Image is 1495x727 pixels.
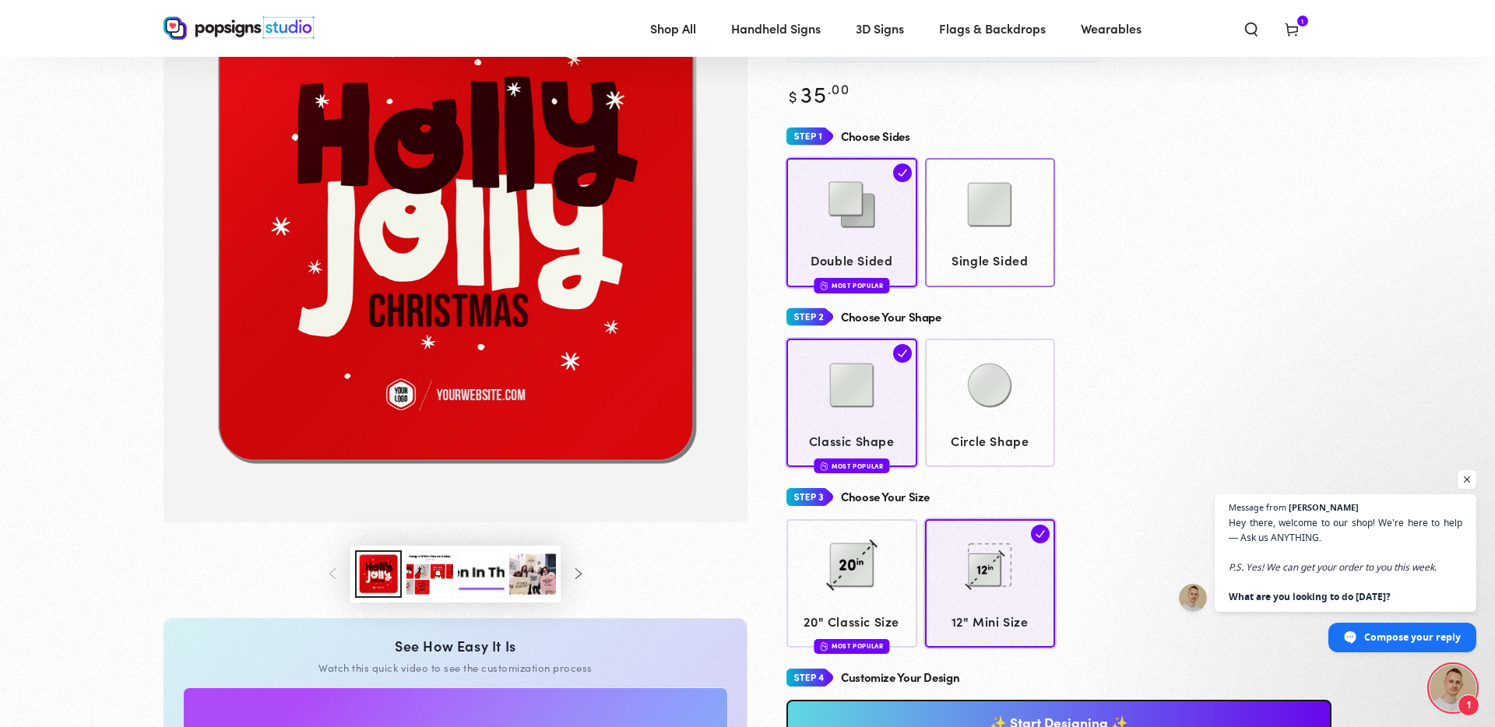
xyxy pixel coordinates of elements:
[814,278,889,293] div: Most Popular
[1458,694,1479,716] span: 1
[925,339,1056,467] a: Circle Shape Circle Shape
[458,550,505,598] button: Load image 4 in gallery view
[355,550,402,598] button: Load image 1 in gallery view
[786,303,833,332] img: Step 2
[183,637,728,655] div: See How Easy It Is
[856,17,904,40] span: 3D Signs
[1364,623,1461,651] span: Compose your reply
[509,550,556,598] button: Load image 5 in gallery view
[794,610,910,633] span: 20" Classic Size
[841,490,930,504] h4: Choose Your Size
[932,249,1048,272] span: Single Sided
[561,557,595,592] button: Slide right
[951,166,1029,244] img: Single Sided
[786,663,833,692] img: Step 4
[1229,515,1462,604] span: Hey there, welcome to our shop! We're here to help — Ask us ANYTHING.
[786,339,917,467] a: Classic Shape Classic Shape Most Popular
[813,346,891,424] img: Classic Shape
[841,130,910,143] h4: Choose Sides
[786,519,917,648] a: 20 20" Classic Size Most Popular
[813,166,891,244] img: Double Sided
[1069,8,1153,49] a: Wearables
[893,163,912,182] img: check.svg
[1430,665,1476,711] div: Open chat
[932,610,1048,633] span: 12" Mini Size
[164,16,315,40] img: Popsigns Studio
[406,550,453,598] button: Load image 3 in gallery view
[814,458,889,473] div: Most Popular
[719,8,832,49] a: Handheld Signs
[951,526,1029,604] img: 12
[786,122,833,151] img: Step 1
[893,344,912,363] img: check.svg
[814,639,889,654] div: Most Popular
[1301,16,1304,26] span: 1
[794,249,910,272] span: Double Sided
[1081,17,1141,40] span: Wearables
[786,158,917,286] a: Double Sided Double Sided Most Popular
[820,641,828,651] img: fire.svg
[820,461,828,472] img: fire.svg
[828,79,850,98] sup: .00
[786,483,833,511] img: Step 3
[939,17,1046,40] span: Flags & Backdrops
[844,8,916,49] a: 3D Signs
[932,430,1048,452] span: Circle Shape
[951,346,1029,424] img: Circle Shape
[1231,11,1272,45] summary: Search our site
[731,17,821,40] span: Handheld Signs
[1229,503,1286,511] span: Message from
[1031,525,1050,543] img: check.svg
[925,519,1056,648] a: 12 12" Mini Size
[786,77,850,109] bdi: 35
[650,17,696,40] span: Shop All
[1289,503,1359,511] span: [PERSON_NAME]
[841,311,941,324] h4: Choose Your Shape
[820,280,828,291] img: fire.svg
[183,661,728,675] div: Watch this quick video to see the customization process
[813,526,891,604] img: 20
[638,8,708,49] a: Shop All
[316,557,350,592] button: Slide left
[927,8,1057,49] a: Flags & Backdrops
[794,430,910,452] span: Classic Shape
[789,85,798,107] span: $
[925,158,1056,286] a: Single Sided Single Sided
[841,671,959,684] h4: Customize Your Design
